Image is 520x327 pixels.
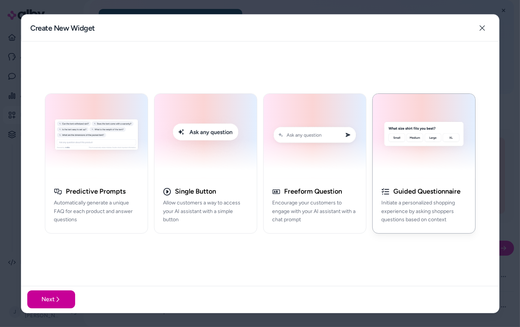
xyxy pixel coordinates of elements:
[382,199,466,224] p: Initiate a personalized shopping experience by asking shoppers questions based on context
[54,199,139,224] p: Automatically generate a unique FAQ for each product and answer questions
[175,187,216,196] h3: Single Button
[263,93,366,234] button: Conversation Prompt ExampleFreeform QuestionEncourage your customers to engage with your AI assis...
[394,187,461,196] h3: Guided Questionnaire
[66,187,126,196] h3: Predictive Prompts
[372,93,476,234] button: AI Initial Question ExampleGuided QuestionnaireInitiate a personalized shopping experience by ask...
[154,93,257,234] button: Single Button Embed ExampleSingle ButtonAllow customers a way to access your AI assistant with a ...
[284,187,342,196] h3: Freeform Question
[45,93,148,234] button: Generative Q&A ExamplePredictive PromptsAutomatically generate a unique FAQ for each product and ...
[273,199,357,224] p: Encourage your customers to engage with your AI assistant with a chat prompt
[50,98,143,174] img: Generative Q&A Example
[377,98,471,174] img: AI Initial Question Example
[159,98,252,174] img: Single Button Embed Example
[31,23,95,33] h2: Create New Widget
[268,98,361,174] img: Conversation Prompt Example
[27,290,75,308] button: Next
[163,199,248,224] p: Allow customers a way to access your AI assistant with a simple button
